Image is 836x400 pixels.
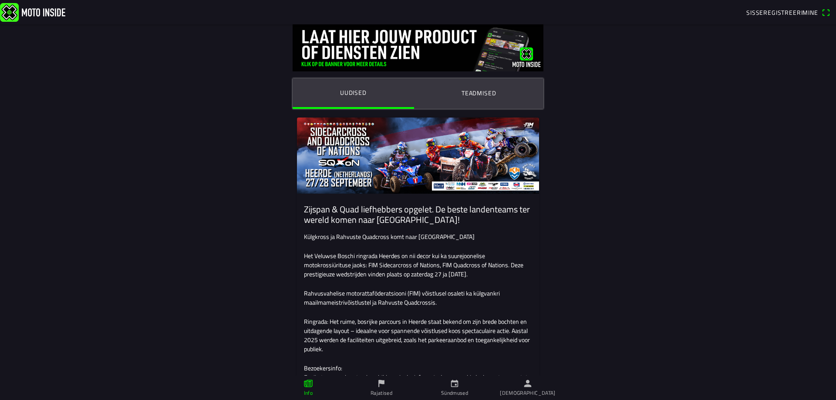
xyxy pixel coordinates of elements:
font: [DEMOGRAPHIC_DATA] [500,389,555,397]
font: Sisseregistreerimine [746,8,818,17]
font: Ringrada: Het ruime, bosrijke parcours in Heerde staat bekend om zijn brede bochten en uitdagende... [304,317,531,353]
font: Rahvusvahelise motorattaföderatsiooni (FIM) võistlusel osaleti ka külgvankri maailmameistrivõistl... [304,289,501,307]
font: Rajatised [371,389,392,397]
ion-icon: kalender [450,379,459,388]
ion-icon: lipp [377,379,386,388]
font: Sündmused [441,389,468,397]
font: Teadmised [462,88,496,97]
a: SisseregistreerimineQR-koodi skanner [742,5,834,20]
ion-icon: inimene [523,379,533,388]
font: Bezoekersinfo: [304,363,342,373]
img: 64v4Apfhk9kRvyee7tCCbhUWCIhqkwx3UzeRWfBS.jpg [297,118,539,194]
img: DquIORQn5pFcG0wREDc6xsoRnKbaxAuyzJmd8qj8.jpg [293,24,543,71]
font: Het Veluwse Boschi ringrada Heerdes on nii decor kui ka suurejoonelise motokrossiürituse jaoks: F... [304,251,525,279]
font: Zijspan & Quad liefhebbers opgelet. De beste landenteams ter wereld komen naar [GEOGRAPHIC_DATA]! [304,202,530,226]
font: Info [304,389,313,397]
ion-icon: paber [303,379,313,388]
font: Uudised [340,88,367,97]
font: Külgkross ja Rahvuste Quadcross komt naar [GEOGRAPHIC_DATA] [304,232,475,241]
font: Er zijn toegangskaarten beschikbaar, inclusief een 2-dagen combi-deal voor toegang tot het circui... [304,373,529,391]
